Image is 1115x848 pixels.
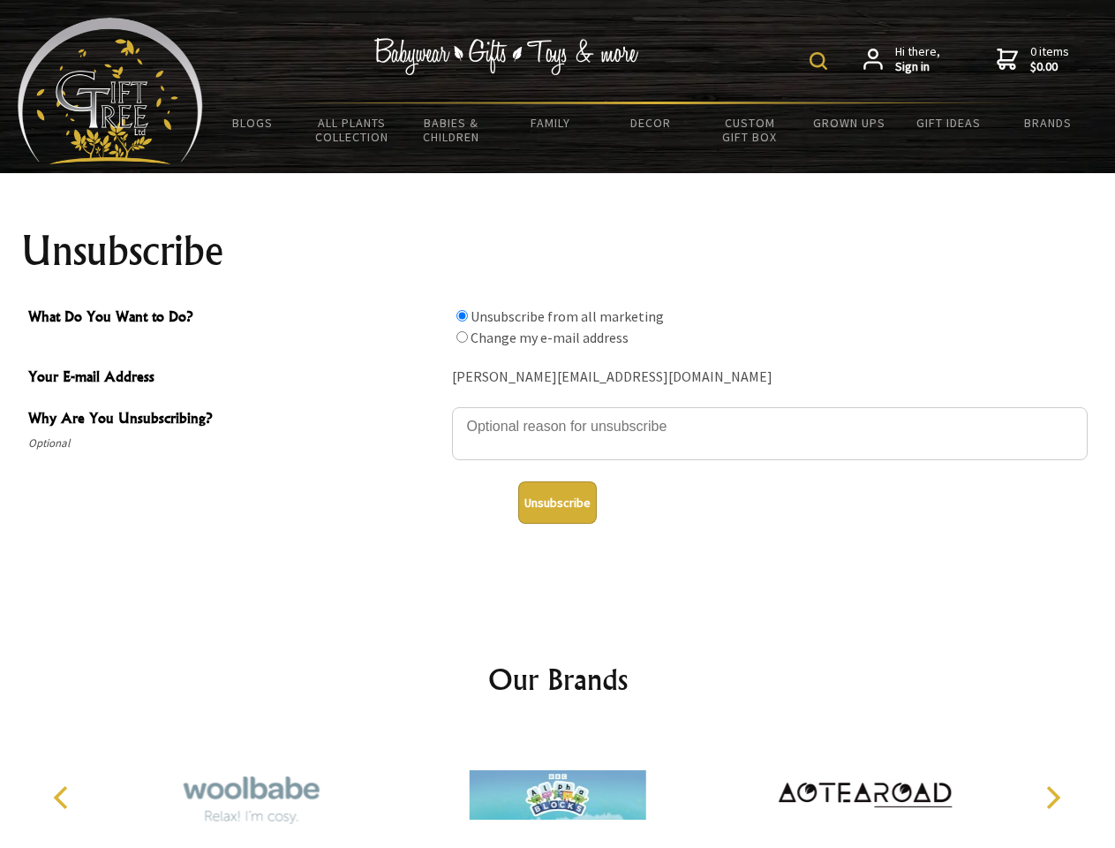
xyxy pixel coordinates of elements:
img: product search [810,52,827,70]
a: All Plants Collection [303,104,403,155]
button: Previous [44,778,83,817]
textarea: Why Are You Unsubscribing? [452,407,1088,460]
a: Decor [600,104,700,141]
strong: Sign in [895,59,940,75]
button: Unsubscribe [518,481,597,524]
a: Brands [998,104,1098,141]
img: Babyware - Gifts - Toys and more... [18,18,203,164]
img: Babywear - Gifts - Toys & more [374,38,639,75]
strong: $0.00 [1030,59,1069,75]
a: Custom Gift Box [700,104,800,155]
a: Family [501,104,601,141]
button: Next [1033,778,1072,817]
span: Hi there, [895,44,940,75]
div: [PERSON_NAME][EMAIL_ADDRESS][DOMAIN_NAME] [452,364,1088,391]
a: Babies & Children [402,104,501,155]
h1: Unsubscribe [21,230,1095,272]
h2: Our Brands [35,658,1081,700]
label: Unsubscribe from all marketing [471,307,664,325]
span: Why Are You Unsubscribing? [28,407,443,433]
span: What Do You Want to Do? [28,306,443,331]
a: Grown Ups [799,104,899,141]
a: 0 items$0.00 [997,44,1069,75]
span: Optional [28,433,443,454]
span: 0 items [1030,43,1069,75]
input: What Do You Want to Do? [456,331,468,343]
a: Hi there,Sign in [863,44,940,75]
label: Change my e-mail address [471,329,629,346]
input: What Do You Want to Do? [456,310,468,322]
a: BLOGS [203,104,303,141]
span: Your E-mail Address [28,366,443,391]
a: Gift Ideas [899,104,998,141]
